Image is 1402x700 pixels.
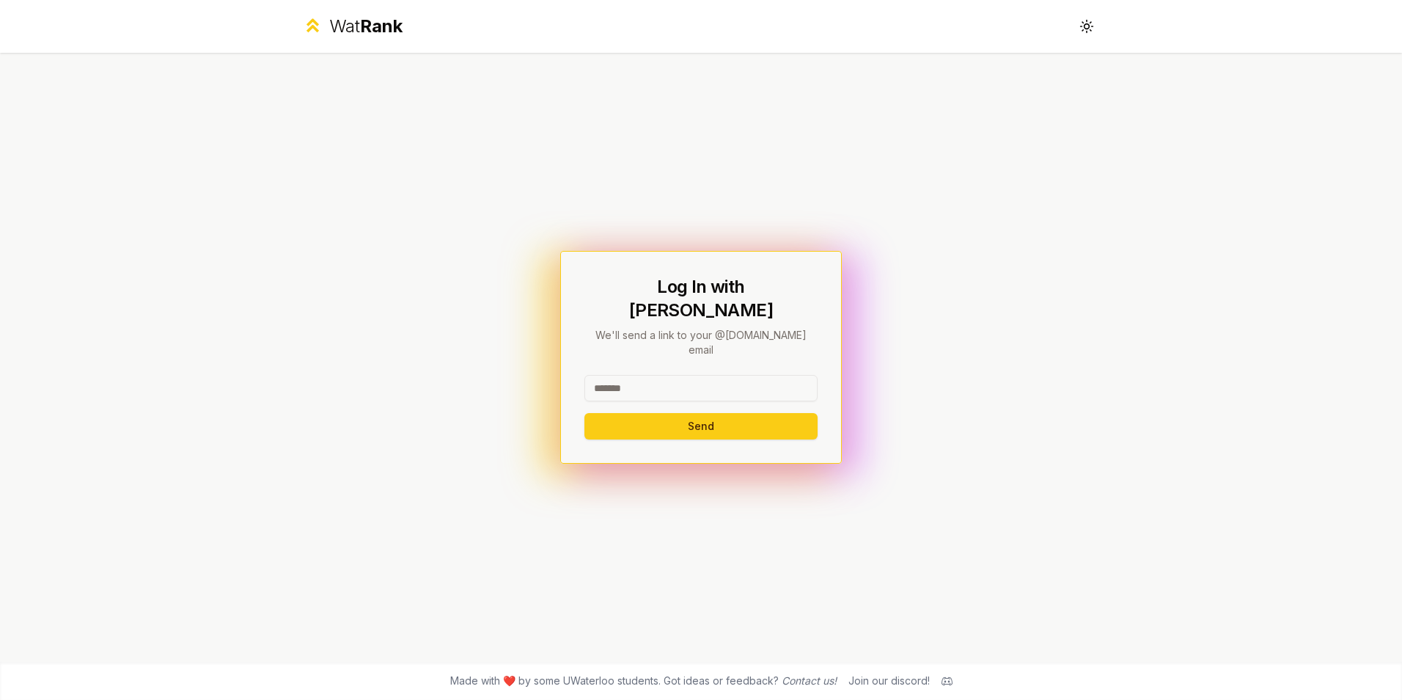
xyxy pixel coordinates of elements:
[782,674,837,687] a: Contact us!
[450,674,837,688] span: Made with ❤️ by some UWaterloo students. Got ideas or feedback?
[584,275,818,322] h1: Log In with [PERSON_NAME]
[584,413,818,440] button: Send
[302,15,403,38] a: WatRank
[584,328,818,357] p: We'll send a link to your @[DOMAIN_NAME] email
[329,15,403,38] div: Wat
[848,674,930,688] div: Join our discord!
[360,15,403,37] span: Rank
